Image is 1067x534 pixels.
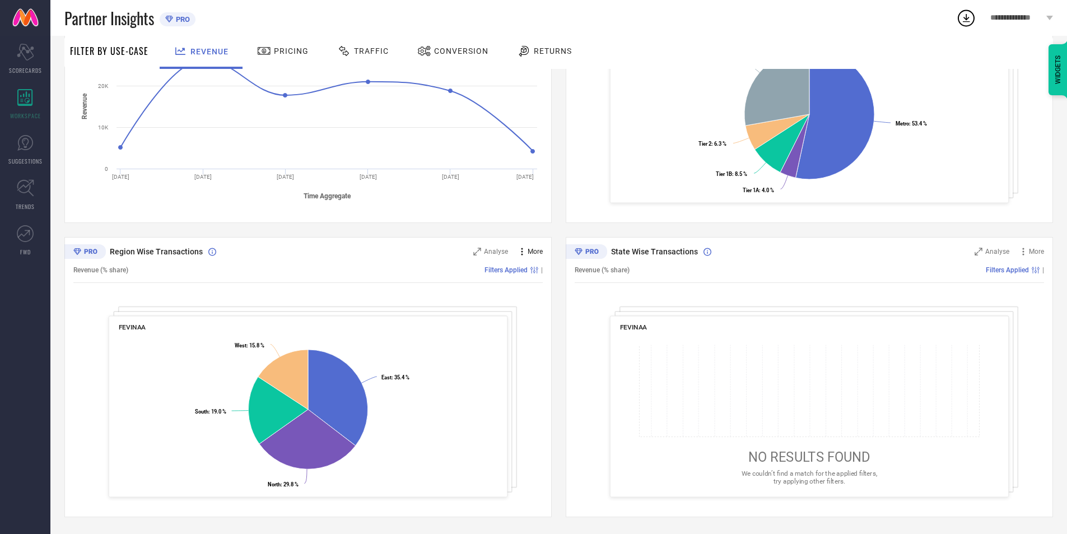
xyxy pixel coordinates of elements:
span: | [541,266,543,274]
tspan: North [268,481,281,487]
text: : 4.0 % [743,187,774,193]
span: Analyse [985,248,1009,256]
span: Revenue (% share) [73,266,128,274]
span: Conversion [434,47,488,55]
svg: Zoom [473,248,481,256]
text: 10K [98,124,109,131]
span: Revenue (% share) [575,266,630,274]
div: Premium [566,244,607,261]
span: Filters Applied [986,266,1029,274]
text: : 8.5 % [716,171,747,177]
span: FEVINAA [620,323,647,331]
text: [DATE] [442,174,459,180]
span: Filters Applied [484,266,528,274]
tspan: West [235,342,246,349]
span: WORKSPACE [10,112,41,120]
span: Filter By Use-Case [70,44,148,58]
span: Analyse [484,248,508,256]
span: TRENDS [16,202,35,211]
tspan: Time Aggregate [304,192,351,200]
span: Region Wise Transactions [110,247,203,256]
text: : 6.3 % [698,141,726,147]
svg: Zoom [975,248,982,256]
span: We couldn’t find a match for the applied filters, try applying other filters. [742,470,877,485]
text: [DATE] [360,174,377,180]
span: NO RESULTS FOUND [748,449,870,465]
text: [DATE] [277,174,294,180]
text: : 29.8 % [268,481,299,487]
text: 20K [98,83,109,89]
text: : 53.4 % [896,120,927,127]
span: More [1029,248,1044,256]
tspan: East [381,374,392,380]
span: FEVINAA [119,323,146,331]
span: Partner Insights [64,7,154,30]
text: [DATE] [516,174,534,180]
text: [DATE] [112,174,129,180]
text: [DATE] [194,174,212,180]
span: More [528,248,543,256]
div: Open download list [956,8,976,28]
tspan: Metro [896,120,909,127]
span: FWD [20,248,31,256]
span: Revenue [190,47,229,56]
text: : 35.4 % [381,374,409,380]
div: Premium [64,244,106,261]
tspan: Tier 1A [743,187,760,193]
text: : 19.0 % [195,408,226,415]
span: Pricing [274,47,309,55]
tspan: Revenue [81,93,88,119]
span: SCORECARDS [9,66,42,75]
text: : 15.8 % [235,342,264,349]
span: Traffic [354,47,389,55]
tspan: Tier 1B [716,171,732,177]
span: Returns [534,47,572,55]
span: State Wise Transactions [611,247,698,256]
span: | [1042,266,1044,274]
span: PRO [173,15,190,24]
text: 0 [105,166,108,172]
span: SUGGESTIONS [8,157,43,165]
tspan: South [195,408,208,415]
tspan: Tier 2 [698,141,711,147]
